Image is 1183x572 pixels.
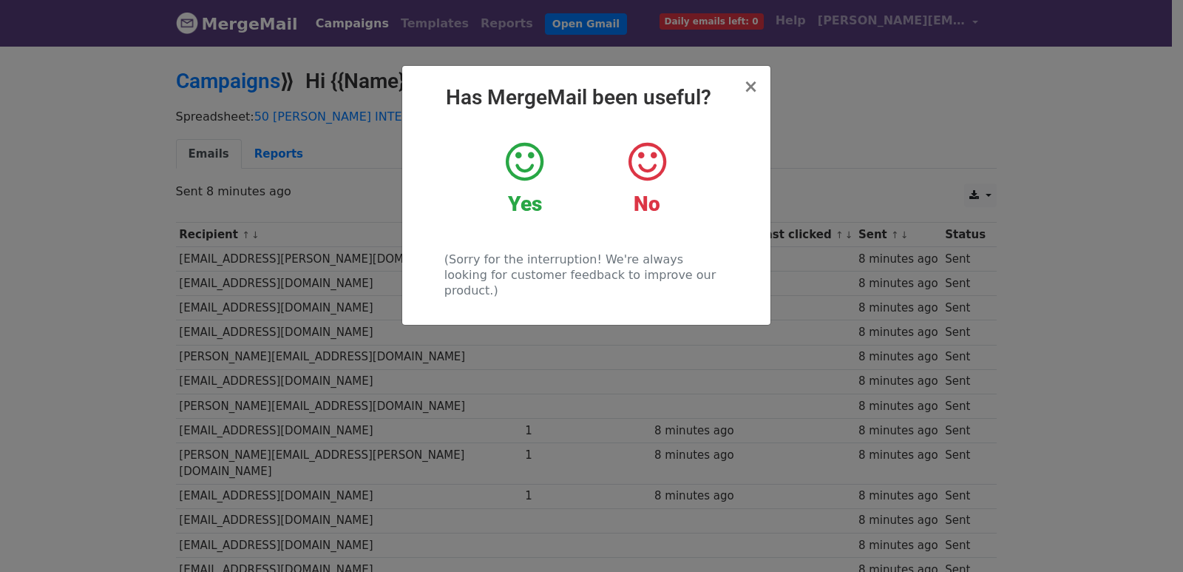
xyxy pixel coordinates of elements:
[475,140,574,217] a: Yes
[508,192,542,216] strong: Yes
[444,252,728,298] p: (Sorry for the interruption! We're always looking for customer feedback to improve our product.)
[597,140,696,217] a: No
[414,85,759,110] h2: Has MergeMail been useful?
[743,78,758,95] button: Close
[743,76,758,97] span: ×
[634,192,660,216] strong: No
